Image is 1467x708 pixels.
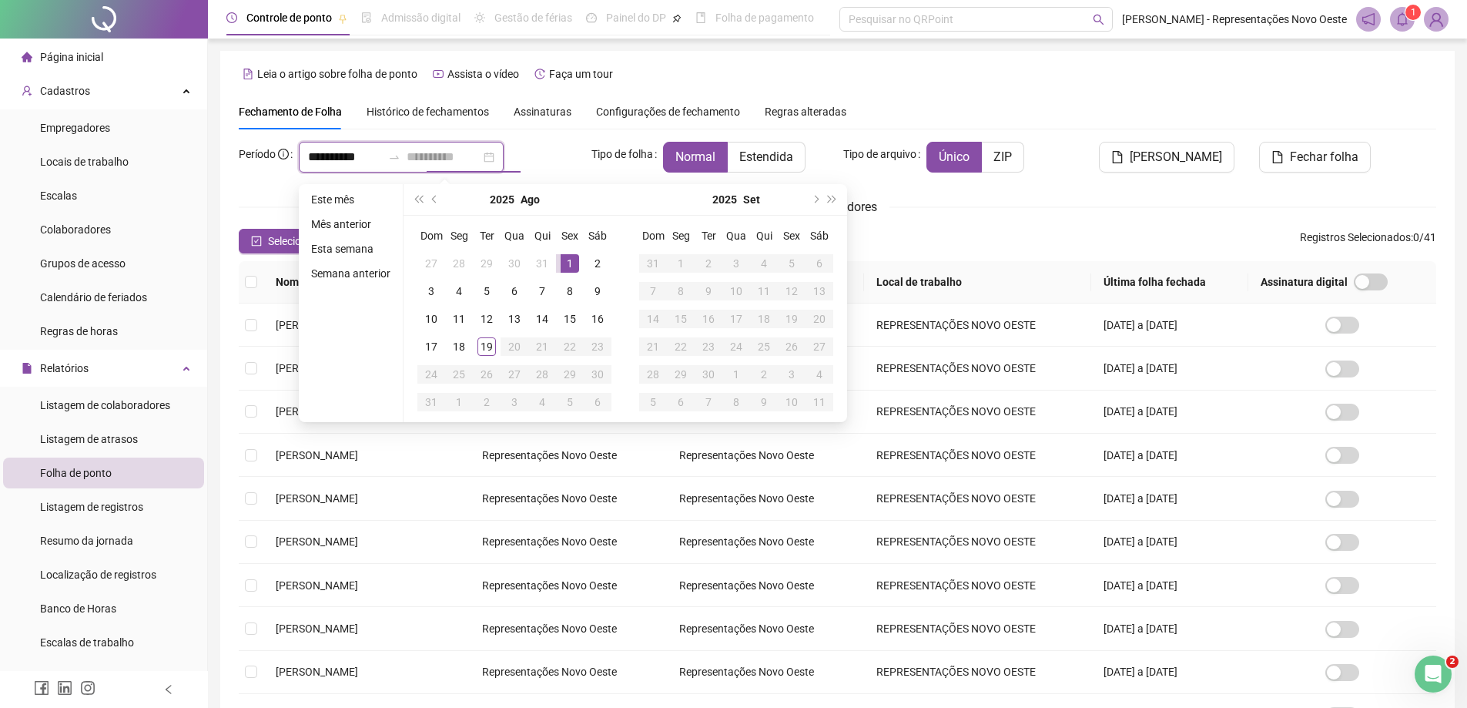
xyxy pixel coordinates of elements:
[639,333,667,361] td: 2025-09-21
[445,250,473,277] td: 2025-07-28
[667,277,695,305] td: 2025-09-08
[639,361,667,388] td: 2025-09-28
[533,310,551,328] div: 14
[239,229,360,253] button: Selecionar todos
[501,305,528,333] td: 2025-08-13
[639,250,667,277] td: 2025-08-31
[1091,391,1248,434] td: [DATE] a [DATE]
[1446,656,1459,668] span: 2
[243,69,253,79] span: file-text
[239,106,342,118] span: Fechamento de Folha
[806,222,833,250] th: Sáb
[1395,12,1409,26] span: bell
[40,223,111,236] span: Colaboradores
[806,184,823,215] button: next-year
[782,365,801,384] div: 3
[556,333,584,361] td: 2025-08-22
[40,399,170,411] span: Listagem de colaboradores
[40,85,90,97] span: Cadastros
[417,388,445,416] td: 2025-08-31
[667,521,864,564] td: Representações Novo Oeste
[361,12,372,23] span: file-done
[1099,142,1234,173] button: [PERSON_NAME]
[40,257,126,270] span: Grupos de acesso
[501,222,528,250] th: Qua
[765,106,846,117] span: Regras alteradas
[305,215,397,233] li: Mês anterior
[667,250,695,277] td: 2025-09-01
[843,146,916,163] span: Tipo de arquivo
[727,310,745,328] div: 17
[276,273,445,290] span: Nome do colaborador
[534,69,545,79] span: history
[533,393,551,411] div: 4
[584,222,611,250] th: Sáb
[417,333,445,361] td: 2025-08-17
[722,333,750,361] td: 2025-09-24
[672,282,690,300] div: 8
[417,222,445,250] th: Dom
[40,602,116,615] span: Banco de Horas
[40,670,156,683] span: Relatório de solicitações
[422,393,440,411] div: 31
[722,305,750,333] td: 2025-09-17
[695,305,722,333] td: 2025-09-16
[422,282,440,300] div: 3
[584,361,611,388] td: 2025-08-30
[561,310,579,328] div: 15
[672,365,690,384] div: 29
[699,393,718,411] div: 7
[939,149,970,164] span: Único
[778,305,806,333] td: 2025-09-19
[584,305,611,333] td: 2025-08-16
[672,393,690,411] div: 6
[782,254,801,273] div: 5
[474,12,485,23] span: sun
[667,361,695,388] td: 2025-09-29
[473,277,501,305] td: 2025-08-05
[810,310,829,328] div: 20
[528,222,556,250] th: Qui
[699,282,718,300] div: 9
[505,337,524,356] div: 20
[699,365,718,384] div: 30
[533,254,551,273] div: 31
[417,361,445,388] td: 2025-08-24
[549,68,613,80] span: Faça um tour
[40,362,89,374] span: Relatórios
[864,261,1091,304] th: Local de trabalho
[501,277,528,305] td: 2025-08-06
[556,222,584,250] th: Sex
[410,184,427,215] button: super-prev-year
[305,264,397,283] li: Semana anterior
[1261,273,1348,290] span: Assinatura digital
[433,69,444,79] span: youtube
[381,12,461,24] span: Admissão digital
[367,106,489,118] span: Histórico de fechamentos
[445,222,473,250] th: Seg
[40,636,134,649] span: Escalas de trabalho
[727,254,745,273] div: 3
[528,277,556,305] td: 2025-08-07
[727,282,745,300] div: 10
[750,388,778,416] td: 2025-10-09
[1405,5,1421,20] sup: 1
[672,310,690,328] div: 15
[1130,148,1222,166] span: [PERSON_NAME]
[755,310,773,328] div: 18
[588,393,607,411] div: 6
[722,222,750,250] th: Qua
[750,277,778,305] td: 2025-09-11
[1300,231,1411,243] span: Registros Selecionados
[276,362,358,374] span: [PERSON_NAME]
[993,149,1012,164] span: ZIP
[739,149,793,164] span: Estendida
[533,365,551,384] div: 28
[445,277,473,305] td: 2025-08-04
[450,393,468,411] div: 1
[755,282,773,300] div: 11
[584,388,611,416] td: 2025-09-06
[727,365,745,384] div: 1
[672,337,690,356] div: 22
[1091,477,1248,520] td: [DATE] a [DATE]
